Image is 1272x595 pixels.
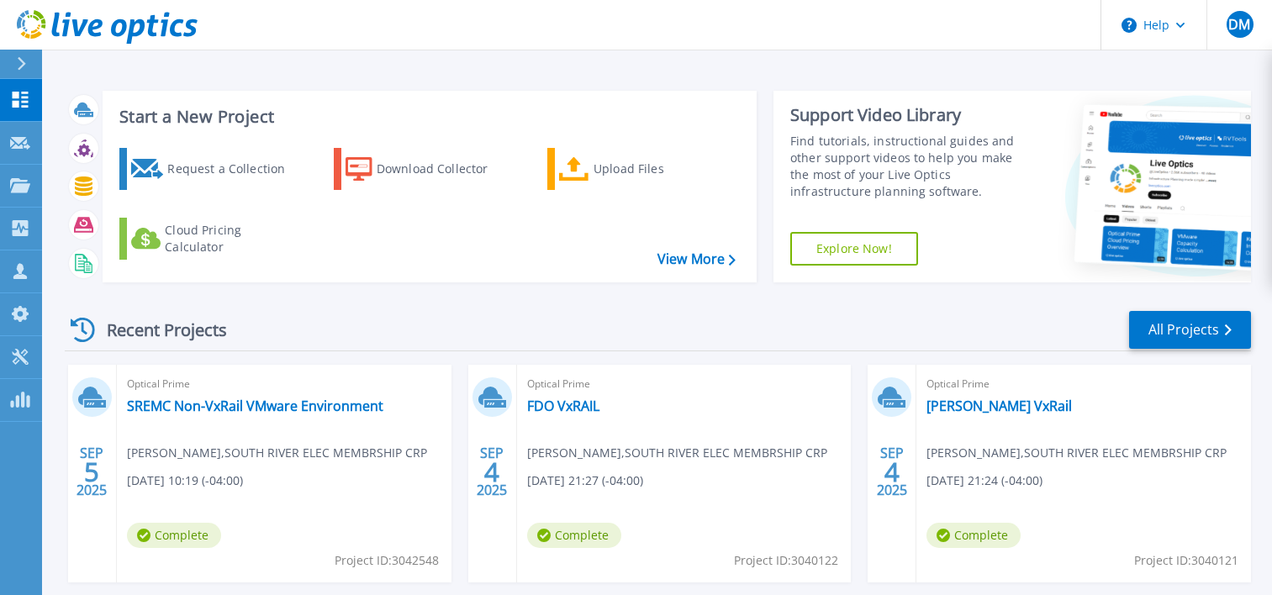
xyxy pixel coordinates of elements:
[1129,311,1251,349] a: All Projects
[119,148,307,190] a: Request a Collection
[790,104,1030,126] div: Support Video Library
[926,444,1227,462] span: [PERSON_NAME] , SOUTH RIVER ELEC MEMBRSHIP CRP
[1134,551,1238,570] span: Project ID: 3040121
[734,551,838,570] span: Project ID: 3040122
[527,375,842,393] span: Optical Prime
[127,444,427,462] span: [PERSON_NAME] , SOUTH RIVER ELEC MEMBRSHIP CRP
[165,222,299,255] div: Cloud Pricing Calculator
[127,523,221,548] span: Complete
[127,471,243,490] span: [DATE] 10:19 (-04:00)
[926,523,1021,548] span: Complete
[527,398,599,414] a: FDO VxRAIL
[119,108,735,126] h3: Start a New Project
[594,152,728,186] div: Upload Files
[377,152,511,186] div: Download Collector
[527,523,621,548] span: Complete
[335,551,439,570] span: Project ID: 3042548
[119,218,307,260] a: Cloud Pricing Calculator
[926,375,1241,393] span: Optical Prime
[1228,18,1250,31] span: DM
[926,471,1042,490] span: [DATE] 21:24 (-04:00)
[884,465,900,479] span: 4
[65,309,250,350] div: Recent Projects
[527,471,643,490] span: [DATE] 21:27 (-04:00)
[926,398,1072,414] a: [PERSON_NAME] VxRail
[790,133,1030,200] div: Find tutorials, instructional guides and other support videos to help you make the most of your L...
[334,148,521,190] a: Download Collector
[127,398,383,414] a: SREMC Non-VxRail VMware Environment
[790,232,918,266] a: Explore Now!
[527,444,827,462] span: [PERSON_NAME] , SOUTH RIVER ELEC MEMBRSHIP CRP
[127,375,441,393] span: Optical Prime
[547,148,735,190] a: Upload Files
[657,251,736,267] a: View More
[484,465,499,479] span: 4
[76,441,108,503] div: SEP 2025
[476,441,508,503] div: SEP 2025
[84,465,99,479] span: 5
[167,152,302,186] div: Request a Collection
[876,441,908,503] div: SEP 2025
